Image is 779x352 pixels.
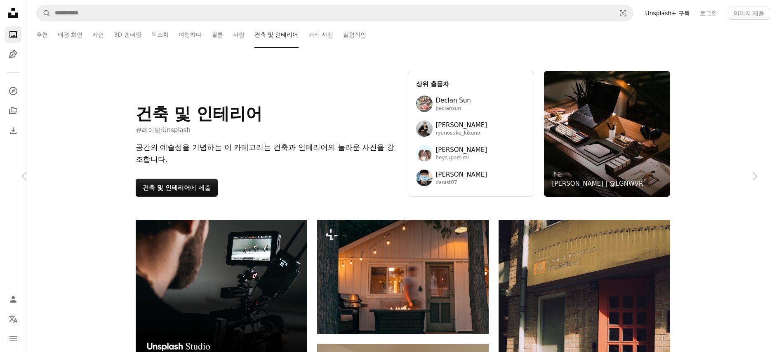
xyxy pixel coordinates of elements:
span: [PERSON_NAME] [436,145,487,155]
button: Unsplash 검색 [37,5,51,21]
button: 건축 및 인테리어에 제출 [136,179,218,197]
a: 추천 [552,171,562,177]
button: 메뉴 [5,331,21,347]
img: 사용자 Declan Sun의 아바타 [416,96,433,112]
button: 이미지 제출 [729,7,769,20]
a: 여행하다 [179,21,202,48]
a: 추천 [36,21,48,48]
span: heysupersimi [436,155,487,161]
a: 3D 렌더링 [114,21,141,48]
a: 일러스트 [5,46,21,63]
span: [PERSON_NAME] [436,170,487,179]
a: [PERSON_NAME] | @LGNWVR [552,179,643,189]
span: ryunosuke_kikuno [436,130,487,137]
a: Unsplash+ 구독 [640,7,694,20]
form: 사이트 전체에서 이미지 찾기 [36,5,633,21]
h3: 상위 출품자 [416,79,526,89]
a: 앞에 화덕이 있는 집으로 걸어 들어가는 남자 [317,273,489,280]
a: 실험적인 [343,21,366,48]
a: 배경 화면 [58,21,82,48]
button: 시각적 검색 [613,5,633,21]
span: Declan Sun [436,96,471,105]
a: 사용자 Simone Hutsch의 아바타[PERSON_NAME]heysupersimi [416,145,526,161]
h1: 건축 및 인테리어 [136,104,263,124]
a: 다운로드 내역 [5,122,21,139]
img: 앞에 화덕이 있는 집으로 걸어 들어가는 남자 [317,220,489,334]
span: [PERSON_NAME] [436,120,487,130]
a: 사용자 Ryunosuke Kikuno의 아바타[PERSON_NAME]ryunosuke_kikuno [416,120,526,137]
span: declansun [436,105,471,112]
span: 큐레이팅: [136,125,263,135]
span: danist07 [436,179,487,186]
a: 사용자 Danist Soh의 아바타[PERSON_NAME]danist07 [416,170,526,186]
a: 사진 [5,26,21,43]
button: 언어 [5,311,21,327]
img: 사용자 Ryunosuke Kikuno의 아바타 [416,120,433,137]
a: 다음 [730,137,779,216]
a: 자연 [92,21,104,48]
a: 사용자 Declan Sun의 아바타Declan Sundeclansun [416,96,526,112]
a: 필름 [212,21,223,48]
a: 텍스처 [151,21,169,48]
a: 탐색 [5,83,21,99]
img: 사용자 Simone Hutsch의 아바타 [416,145,433,161]
a: 컬렉션 [5,103,21,119]
strong: 건축 및 인테리어 [143,184,190,191]
a: Unsplash [162,126,191,134]
a: 로그인 / 가입 [5,291,21,308]
div: 공간의 예술성을 기념하는 이 카테고리는 건축과 인테리어의 놀라운 사진을 강조합니다. [136,142,398,166]
a: 벽돌 건물에 유리창이 있는 빨간 문 [499,345,670,352]
a: 로그인 [695,7,722,20]
a: 거리 사진 [308,21,333,48]
a: 사람 [233,21,245,48]
img: 사용자 Danist Soh의 아바타 [416,170,433,186]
